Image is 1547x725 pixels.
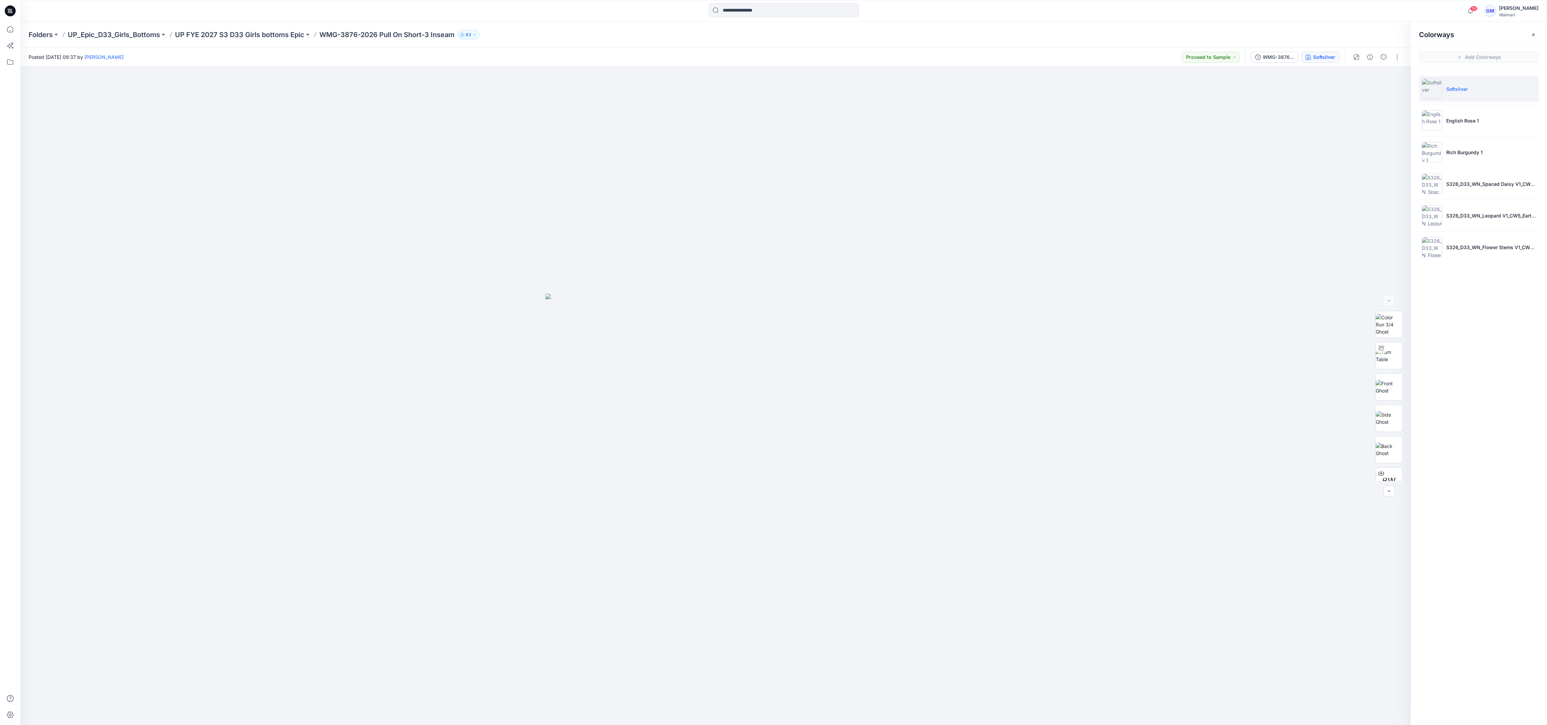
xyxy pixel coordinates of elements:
[1376,314,1402,335] img: Color Run 3/4 Ghost
[1422,110,1442,131] img: English Rose 1
[1422,142,1442,162] img: Rich Burgundy 1
[1422,205,1442,226] img: S326_D33_WN_Leopard V1_CW5_Earthen Khaki_Greystone
[84,54,124,60] a: [PERSON_NAME]
[1484,5,1496,17] div: GM
[457,30,480,39] button: 63
[1446,180,1536,188] p: S326_D33_WN_Spaced Daisy V1_CW1_Blue Cove
[1446,85,1468,93] p: Softsilver
[466,31,471,38] p: 63
[1446,117,1479,124] p: English Rose 1
[1422,79,1442,99] img: Softsilver
[1301,52,1340,63] button: Softsilver
[1422,237,1442,257] img: S326_D33_WN_Flower Stems V1_CW3 _Milieu Green_WM_MILLSHEET
[1422,174,1442,194] img: S326_D33_WN_Spaced Daisy V1_CW1_Blue Cove
[1376,349,1402,363] img: Turn Table
[1376,442,1402,457] img: Back Ghost
[1446,244,1536,251] p: S326_D33_WN_Flower Stems V1_CW3 _Milieu Green_WM_MILLSHEET
[1470,6,1478,11] span: 56
[1419,31,1454,39] h2: Colorways
[1263,53,1294,61] div: WMG-3876-2026 Pull On Short_Full Colorway
[1376,380,1402,394] img: Front Ghost
[29,53,124,61] span: Posted [DATE] 09:37 by
[1499,4,1538,12] div: [PERSON_NAME]
[175,30,304,39] a: UP FYE 2027 S3 D33 Girls bottoms Epic
[1446,149,1483,156] p: Rich Burgundy 1
[1313,53,1335,61] div: Softsilver
[319,30,454,39] p: WMG-3876-2026 Pull On Short-3 Inseam
[1365,52,1375,63] button: Details
[1376,411,1402,425] img: Side Ghost
[1251,52,1298,63] button: WMG-3876-2026 Pull On Short_Full Colorway
[1382,475,1396,487] span: BW
[545,294,886,725] img: eyJhbGciOiJIUzI1NiIsImtpZCI6IjAiLCJzbHQiOiJzZXMiLCJ0eXAiOiJKV1QifQ.eyJkYXRhIjp7InR5cGUiOiJzdG9yYW...
[68,30,160,39] a: UP_Epic_D33_Girls_Bottoms
[1499,12,1538,17] div: Walmart
[1446,212,1536,219] p: S326_D33_WN_Leopard V1_CW5_Earthen Khaki_Greystone
[29,30,53,39] a: Folders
